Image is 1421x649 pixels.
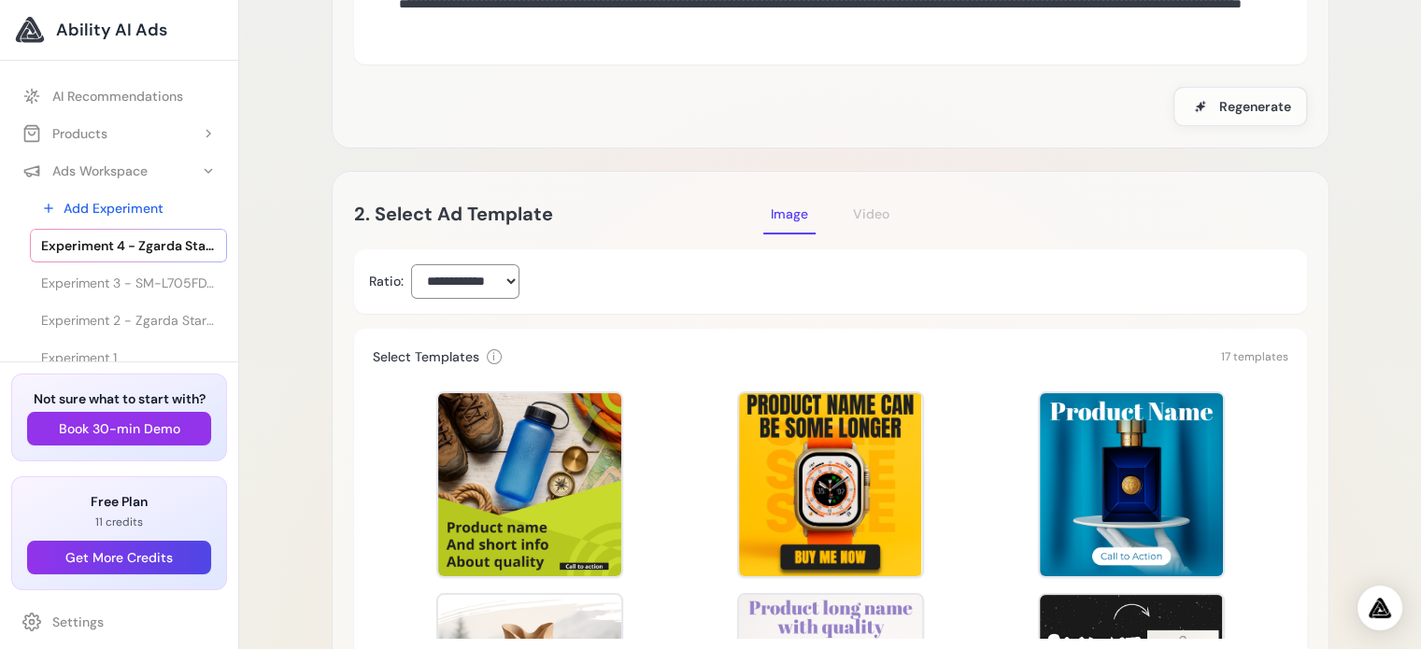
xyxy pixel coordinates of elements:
[11,154,227,188] button: Ads Workspace
[369,272,404,290] label: Ratio:
[853,205,889,222] span: Video
[492,349,495,364] span: i
[41,274,216,292] span: Experiment 3 - SM-L705FDAAEUE Samsung Galaxy Watch Ultra 3.81 cm (1.5") AMOLED 47 mm Digital 480 ...
[11,117,227,150] button: Products
[1357,586,1402,630] div: Open Intercom Messenger
[22,162,148,180] div: Ads Workspace
[30,191,227,225] a: Add Experiment
[30,266,227,300] a: Experiment 3 - SM-L705FDAAEUE Samsung Galaxy Watch Ultra 3.81 cm (1.5") AMOLED 47 mm Digital 480 ...
[845,193,897,234] button: Video
[41,311,216,330] span: Experiment 2 - Zgarda Starbloom Plus - 25cm
[41,236,216,255] span: Experiment 4 - Zgarda Starbloom Plus - 25cm
[27,541,211,574] button: Get More Credits
[30,303,227,337] a: Experiment 2 - Zgarda Starbloom Plus - 25cm
[27,389,211,408] h3: Not sure what to start with?
[27,515,211,529] p: 11 credits
[1173,87,1307,126] button: Regenerate
[15,15,223,45] a: Ability AI Ads
[22,124,107,143] div: Products
[11,79,227,113] a: AI Recommendations
[27,412,211,445] button: Book 30-min Demo
[1219,97,1291,116] span: Regenerate
[30,229,227,262] a: Experiment 4 - Zgarda Starbloom Plus - 25cm
[11,605,227,639] a: Settings
[30,341,227,374] a: Experiment 1
[771,205,808,222] span: Image
[56,17,167,43] span: Ability AI Ads
[1221,349,1288,364] span: 17 templates
[27,492,211,511] h3: Free Plan
[354,199,764,229] h2: 2. Select Ad Template
[373,347,479,366] h3: Select Templates
[763,193,816,234] button: Image
[41,348,117,367] span: Experiment 1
